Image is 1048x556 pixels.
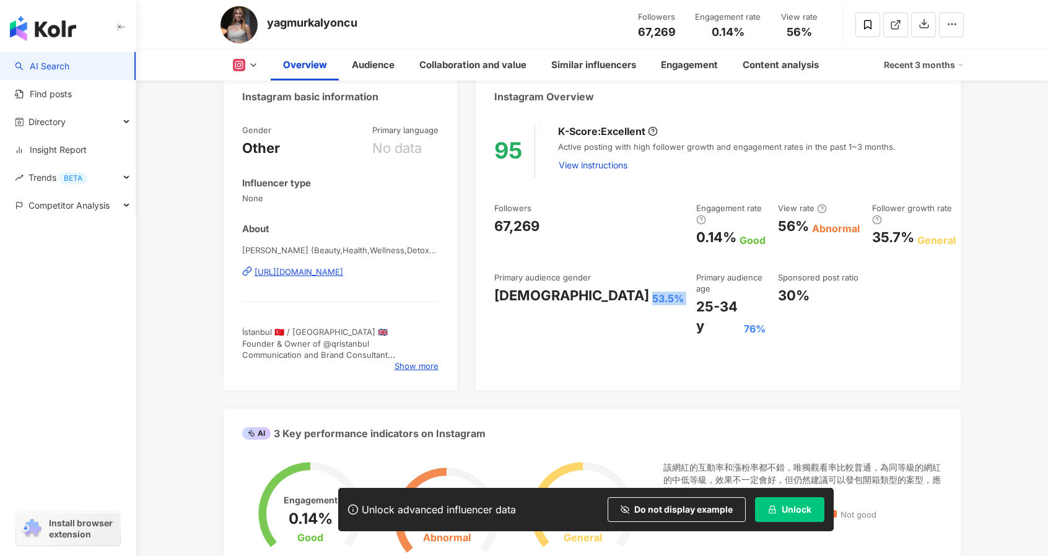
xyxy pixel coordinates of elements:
[49,518,116,540] span: Install browser extension
[812,222,860,235] div: Abnormal
[696,228,736,247] div: 0.14%
[696,272,766,294] div: Primary audience age
[28,191,110,219] span: Competitor Analysis
[778,217,809,236] div: 56%
[419,58,526,72] div: Collaboration and value
[695,11,761,24] div: Engagement rate
[755,497,824,522] button: Unlock
[352,58,395,72] div: Audience
[242,427,486,440] div: 3 Key performance indicators on Instagram
[494,138,522,163] div: 95
[242,139,280,158] div: Other
[638,25,676,38] span: 67,269
[494,286,649,305] div: [DEMOGRAPHIC_DATA]
[564,532,602,544] div: General
[494,202,531,214] div: Followers
[768,505,777,514] span: lock
[558,153,628,178] button: View instructions
[221,6,258,43] img: KOL Avatar
[283,58,327,72] div: Overview
[696,297,741,336] div: 25-34 y
[696,202,766,225] div: Engagement rate
[558,141,942,177] div: Active posting with high follower growth and engagement rates in the past 1~3 months.
[787,26,812,38] span: 56%
[423,532,471,544] div: Abnormal
[255,266,343,277] div: [URL][DOMAIN_NAME]
[242,90,378,103] div: Instagram basic information
[15,173,24,182] span: rise
[28,108,66,136] span: Directory
[242,327,395,371] span: İstanbul 🇹🇷 / [GEOGRAPHIC_DATA] 🇬🇧 Founder & Owner of @qristanbul Communication and Brand Consult...
[917,233,956,247] div: General
[362,503,516,516] div: Unlock advanced influencer data
[743,58,819,72] div: Content analysis
[778,272,858,283] div: Sponsored post ratio
[267,15,357,30] div: yagmurkalyoncu
[872,202,956,225] div: Follower growth rate
[59,172,87,185] div: BETA
[551,58,636,72] div: Similar influencers
[372,139,422,158] div: No data
[494,90,594,103] div: Instagram Overview
[558,124,658,138] div: K-Score :
[242,176,311,189] div: Influencer type
[663,461,942,498] div: 該網紅的互動率和漲粉率都不錯，唯獨觀看率比較普通，為同等級的網紅的中低等級，效果不一定會好，但仍然建議可以發包開箱類型的案型，應該會比較有成效！
[872,228,914,247] div: 35.7%
[652,292,684,305] div: 53.5%
[15,144,87,156] a: Insight Report
[778,202,827,214] div: View rate
[494,272,591,283] div: Primary audience gender
[661,58,718,72] div: Engagement
[634,505,733,515] span: Do not display example
[372,124,439,136] div: Primary language
[778,286,810,305] div: 30%
[297,532,323,544] div: Good
[494,217,539,236] div: 67,269
[10,16,76,41] img: logo
[242,124,271,136] div: Gender
[633,11,680,24] div: Followers
[15,88,72,100] a: Find posts
[15,60,69,72] a: searchAI Search
[712,26,745,38] span: 0.14%
[601,124,645,138] div: Excellent
[16,512,120,545] a: chrome extensionInstall browser extension
[559,160,627,170] span: View instructions
[782,505,811,515] span: Unlock
[775,11,823,24] div: View rate
[28,163,87,191] span: Trends
[740,233,766,247] div: Good
[242,193,439,204] span: None
[242,245,439,256] span: [PERSON_NAME] (Beauty,Health,Wellness,Detox) | yagmurkalyoncu
[395,360,439,371] span: Show more
[884,55,964,75] div: Recent 3 months
[242,222,269,235] div: About
[608,497,746,522] button: Do not display example
[744,322,766,336] div: 76%
[242,427,271,440] div: AI
[242,266,439,277] a: [URL][DOMAIN_NAME]
[20,519,43,539] img: chrome extension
